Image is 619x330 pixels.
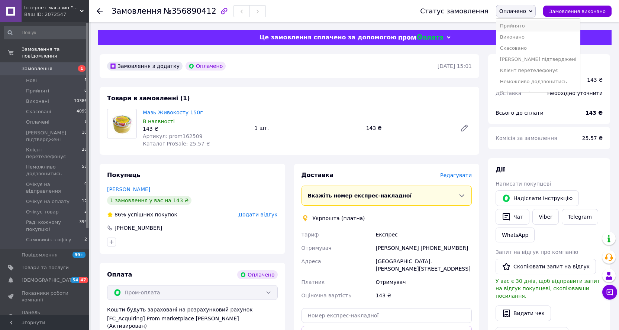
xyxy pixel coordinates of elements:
[496,43,580,54] li: Скасовано
[26,98,49,105] span: Виконані
[107,95,190,102] span: Товари в замовленні (1)
[78,65,86,72] span: 1
[302,293,351,298] span: Оціночна вартість
[112,7,161,16] span: Замовлення
[79,277,88,283] span: 47
[496,190,579,206] button: Надіслати інструкцію
[24,11,89,18] div: Ваш ID: 2072547
[84,236,87,243] span: 2
[251,123,363,133] div: 1 шт.
[26,209,59,215] span: Очікує товар
[107,196,191,205] div: 1 замовлення у вас на 143 ₴
[302,171,334,179] span: Доставка
[532,209,558,225] a: Viber
[496,259,596,274] button: Скопіювати запит на відгук
[302,308,472,323] input: Номер експрес-накладної
[26,181,84,195] span: Очікує на відправлення
[259,34,396,41] span: Це замовлення сплачено за допомогою
[22,277,77,284] span: [DEMOGRAPHIC_DATA]
[496,278,600,299] span: У вас є 30 днів, щоб відправити запит на відгук покупцеві, скопіювавши посилання.
[107,186,150,192] a: [PERSON_NAME]
[496,228,535,242] a: WhatsApp
[26,198,70,205] span: Очікує на оплату
[186,62,226,71] div: Оплачено
[496,32,580,43] li: Виконано
[496,54,580,65] li: [PERSON_NAME] підтверджені
[496,249,578,255] span: Запит на відгук про компанію
[74,98,87,105] span: 10386
[4,26,88,39] input: Пошук
[82,130,87,143] span: 10
[26,77,37,84] span: Нові
[84,88,87,94] span: 0
[143,110,203,115] a: Мазь Живокосту 150г
[420,7,489,15] div: Статус замовлення
[72,252,86,258] span: 99+
[143,118,175,124] span: В наявності
[107,113,136,135] img: Мазь Живокосту 150г
[311,215,367,222] div: Укрпошта (платна)
[374,255,473,275] div: [GEOGRAPHIC_DATA]. [PERSON_NAME][STREET_ADDRESS]
[97,7,103,15] div: Повернутися назад
[26,108,51,115] span: Скасовані
[562,209,598,225] a: Telegram
[440,172,472,178] span: Редагувати
[22,65,52,72] span: Замовлення
[457,121,472,135] a: Редагувати
[496,166,505,173] span: Дії
[496,209,529,225] button: Чат
[374,241,473,255] div: [PERSON_NAME] [PHONE_NUMBER]
[26,164,82,177] span: Неможливо додзвонитись
[238,212,277,218] span: Додати відгук
[82,164,87,177] span: 58
[114,224,163,232] div: [PHONE_NUMBER]
[71,277,79,283] span: 54
[107,271,132,278] span: Оплата
[582,135,603,141] span: 25.57 ₴
[587,76,603,84] div: 143 ₴
[496,110,544,116] span: Всього до сплати
[549,9,606,14] span: Замовлення виконано
[496,87,580,98] li: Очікує на відправлення
[237,270,277,279] div: Оплачено
[374,289,473,302] div: 143 ₴
[84,209,87,215] span: 2
[115,212,126,218] span: 86%
[496,181,551,187] span: Написати покупцеві
[543,85,607,101] div: Необхідно уточнити
[26,119,49,125] span: Оплачені
[302,245,332,251] span: Отримувач
[302,258,321,264] span: Адреса
[22,309,69,323] span: Панель управління
[143,133,203,139] span: Артикул: prom162509
[586,110,603,116] b: 143 ₴
[543,6,612,17] button: Замовлення виконано
[84,119,87,125] span: 1
[22,290,69,303] span: Показники роботи компанії
[84,181,87,195] span: 0
[363,123,454,133] div: 143 ₴
[602,285,617,300] button: Чат з покупцем
[164,7,216,16] span: №356890412
[26,236,71,243] span: Самовивіз з офісу
[496,135,557,141] span: Комісія за замовлення
[438,63,472,69] time: [DATE] 15:01
[26,147,82,160] span: Клієнт перетелефонує
[107,171,141,179] span: Покупець
[107,62,183,71] div: Замовлення з додатку
[82,147,87,160] span: 28
[374,228,473,241] div: Експрес
[302,232,319,238] span: Тариф
[308,193,412,199] span: Вкажіть номер експрес-накладної
[26,88,49,94] span: Прийняті
[496,65,580,76] li: Клієнт перетелефонує
[82,198,87,205] span: 12
[496,90,521,96] span: Доставка
[107,306,278,330] div: Кошти будуть зараховані на розрахунковий рахунок
[77,108,87,115] span: 4099
[26,130,82,143] span: [PERSON_NAME] підтверджені
[22,46,89,59] span: Замовлення та повідомлення
[302,279,325,285] span: Платник
[143,141,210,147] span: Каталог ProSale: 25.57 ₴
[22,264,69,271] span: Товари та послуги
